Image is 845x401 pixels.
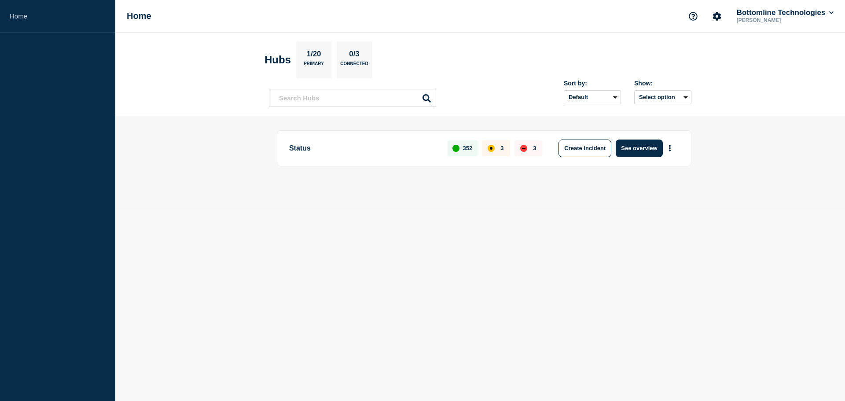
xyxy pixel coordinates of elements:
[488,145,495,152] div: affected
[340,61,368,70] p: Connected
[634,90,691,104] button: Select option
[452,145,459,152] div: up
[533,145,536,151] p: 3
[634,80,691,87] div: Show:
[346,50,363,61] p: 0/3
[304,61,324,70] p: Primary
[520,145,527,152] div: down
[616,140,662,157] button: See overview
[684,7,702,26] button: Support
[708,7,726,26] button: Account settings
[564,80,621,87] div: Sort by:
[269,89,436,107] input: Search Hubs
[289,140,437,157] p: Status
[564,90,621,104] select: Sort by
[558,140,611,157] button: Create incident
[500,145,503,151] p: 3
[735,8,835,17] button: Bottomline Technologies
[265,54,291,66] h2: Hubs
[303,50,324,61] p: 1/20
[735,17,827,23] p: [PERSON_NAME]
[664,140,676,156] button: More actions
[463,145,473,151] p: 352
[127,11,151,21] h1: Home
